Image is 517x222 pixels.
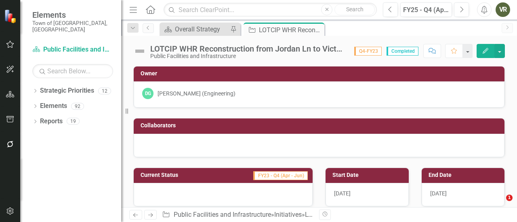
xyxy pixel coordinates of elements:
[354,47,382,56] span: Q4-FY23
[67,118,80,125] div: 19
[334,190,351,197] span: [DATE]
[133,45,146,58] img: Not Defined
[332,172,405,178] h3: Start Date
[334,4,375,15] button: Search
[141,71,500,77] h3: Owner
[346,6,364,12] span: Search
[141,122,500,129] h3: Collaborators
[174,211,271,218] a: Public Facilities and Infrastructure
[175,24,228,34] div: Overall Strategy
[162,210,313,220] div: » »
[40,86,94,95] a: Strategic Priorities
[490,195,509,214] iframe: Intercom live chat
[400,2,452,17] button: FY25 - Q4 (Apr - Jun)
[40,102,67,111] a: Elements
[32,64,113,78] input: Search Below...
[274,211,302,218] a: Initiatives
[150,53,346,59] div: Public Facilities and Infrastructure
[253,171,308,180] span: FY23 - Q4 (Apr - Jun)
[387,47,418,56] span: Completed
[98,87,111,94] div: 12
[150,44,346,53] div: LOTCIP WHR Reconstruction from Jordan Ln to Victoria Rd (Project #L159-0002)
[496,2,510,17] button: VR
[40,117,63,126] a: Reports
[142,88,153,99] div: DG
[403,5,449,15] div: FY25 - Q4 (Apr - Jun)
[32,45,113,54] a: Public Facilities and Infrastructure
[32,20,113,33] small: Town of [GEOGRAPHIC_DATA], [GEOGRAPHIC_DATA]
[141,172,208,178] h3: Current Status
[71,103,84,110] div: 92
[259,25,322,35] div: LOTCIP WHR Reconstruction from Jordan Ln to Victoria Rd (Project #L159-0002)
[430,190,447,197] span: [DATE]
[429,172,501,178] h3: End Date
[506,195,513,201] span: 1
[164,3,377,17] input: Search ClearPoint...
[158,89,235,98] div: [PERSON_NAME] (Engineering)
[162,24,228,34] a: Overall Strategy
[4,9,18,23] img: ClearPoint Strategy
[32,10,113,20] span: Elements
